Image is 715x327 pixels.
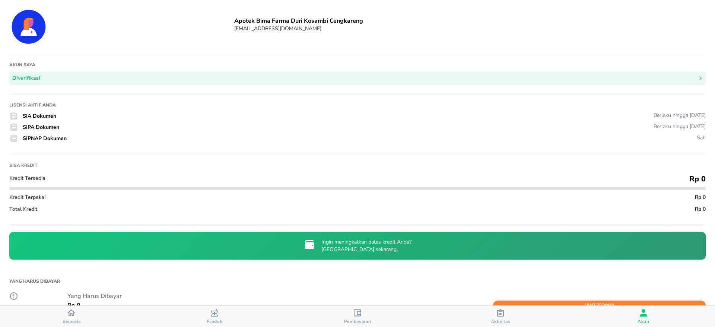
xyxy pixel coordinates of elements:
[638,318,649,324] span: Akun
[572,306,715,327] button: Akun
[23,135,67,142] span: SIPNAP Dokumen
[143,306,286,327] button: Produk
[321,238,411,253] p: Ingin meningkatkan batas kredit Anda? [GEOGRAPHIC_DATA] sekarang.
[9,194,45,201] span: Kredit Terpakai
[697,134,706,141] div: Sah
[9,175,45,182] span: Kredit Tersedia
[9,206,37,213] span: Total Kredit
[9,274,706,288] h1: Yang Harus Dibayar
[9,72,706,85] button: Diverifikasi
[234,17,706,25] h6: Apotek Bima Farma Duri Kosambi Cengkareng
[63,318,81,324] span: Beranda
[344,318,371,324] span: Pembayaran
[654,123,706,130] div: Berlaku hingga [DATE]
[491,318,511,324] span: Aktivitas
[234,25,706,32] h6: [EMAIL_ADDRESS][DOMAIN_NAME]
[23,124,59,131] span: SIPA Dokumen
[9,162,706,168] h1: Sisa kredit
[9,102,706,108] h1: Lisensi Aktif Anda
[9,7,48,46] img: Account Details
[67,301,80,310] p: Rp 0
[689,174,706,184] span: Rp 0
[695,206,706,213] span: Rp 0
[67,292,706,301] p: Yang Harus Dibayar
[286,306,429,327] button: Pembayaran
[12,74,40,83] div: Diverifikasi
[304,239,315,251] img: credit-limit-upgrade-request-icon
[497,302,702,309] span: Lihat Pesanan
[207,318,223,324] span: Produk
[429,306,572,327] button: Aktivitas
[654,112,706,119] div: Berlaku hingga [DATE]
[23,112,56,120] span: SIA Dokumen
[695,194,706,201] span: Rp 0
[9,62,706,68] h1: Akun saya
[493,301,706,310] button: Lihat Pesanan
